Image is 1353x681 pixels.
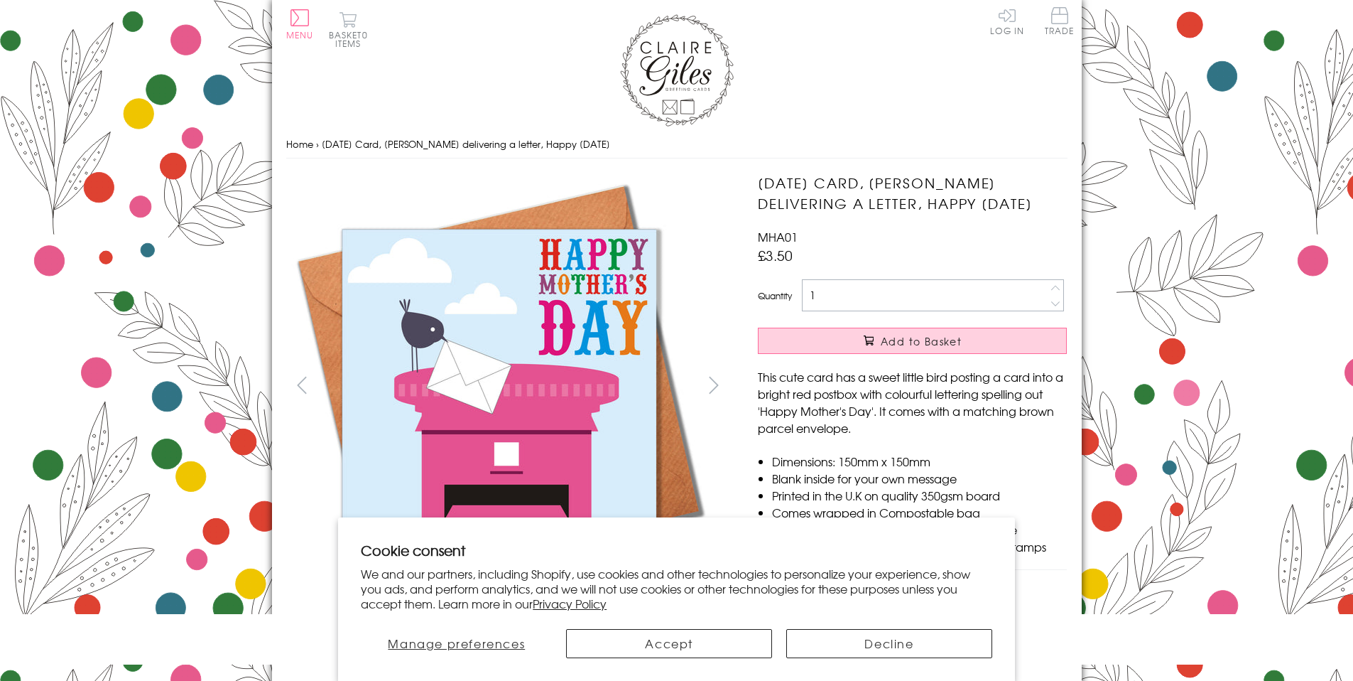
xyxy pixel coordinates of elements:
h2: Cookie consent [361,540,992,560]
img: Claire Giles Greetings Cards [620,14,734,127]
span: £3.50 [758,245,793,265]
span: [DATE] Card, [PERSON_NAME] delivering a letter, Happy [DATE] [322,137,610,151]
li: Dimensions: 150mm x 150mm [772,453,1067,470]
h1: [DATE] Card, [PERSON_NAME] delivering a letter, Happy [DATE] [758,173,1067,214]
button: Accept [566,629,772,658]
span: 0 items [335,28,368,50]
img: Mother's Day Card, Bird delivering a letter, Happy Mother's Day [286,173,712,599]
button: Manage preferences [361,629,552,658]
li: Printed in the U.K on quality 350gsm board [772,487,1067,504]
span: Manage preferences [388,635,525,652]
p: We and our partners, including Shopify, use cookies and other technologies to personalize your ex... [361,567,992,611]
a: Home [286,137,313,151]
li: Blank inside for your own message [772,470,1067,487]
a: Log In [990,7,1024,35]
button: Decline [786,629,992,658]
span: › [316,137,319,151]
button: prev [286,369,318,401]
span: MHA01 [758,228,798,245]
span: Menu [286,28,314,41]
a: Privacy Policy [533,595,607,612]
button: Basket0 items [329,11,368,48]
button: Menu [286,9,314,39]
a: Trade [1045,7,1075,38]
button: next [697,369,729,401]
label: Quantity [758,289,792,302]
span: Add to Basket [881,334,962,348]
p: This cute card has a sweet little bird posting a card into a bright red postbox with colourful le... [758,368,1067,436]
li: Comes wrapped in Compostable bag [772,504,1067,521]
nav: breadcrumbs [286,130,1067,159]
span: Trade [1045,7,1075,35]
button: Add to Basket [758,328,1067,354]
